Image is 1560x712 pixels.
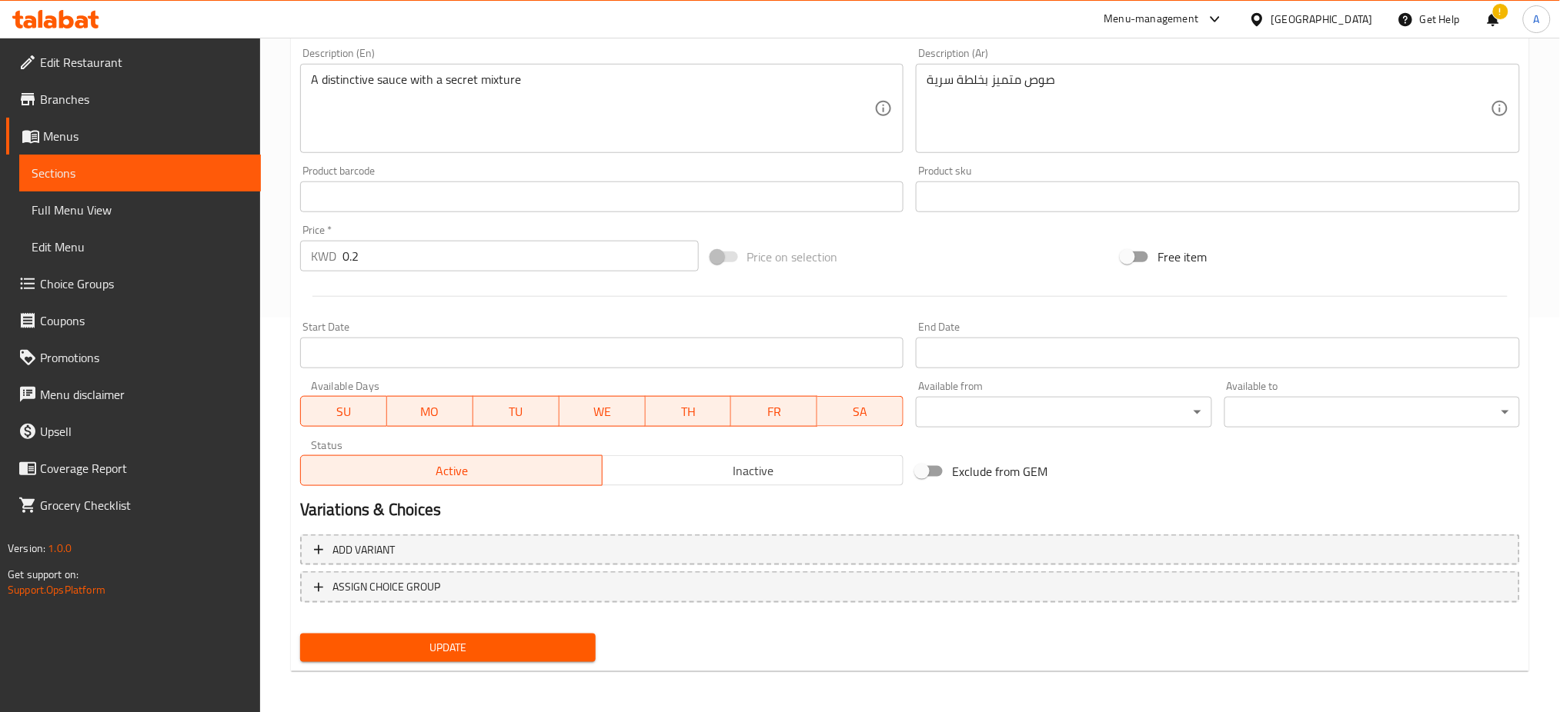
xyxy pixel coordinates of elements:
[916,181,1520,212] input: Please enter product sku
[48,538,72,558] span: 1.0.0
[6,44,261,81] a: Edit Restaurant
[40,385,249,404] span: Menu disclaimer
[602,455,904,486] button: Inactive
[19,155,261,191] a: Sections
[731,396,817,427] button: FR
[6,376,261,413] a: Menu disclaimer
[300,534,1520,566] button: Add variant
[817,396,904,427] button: SA
[387,396,473,427] button: MO
[1104,10,1199,28] div: Menu-management
[6,450,261,487] a: Coverage Report
[1224,397,1520,428] div: ​
[311,72,875,145] textarea: A distinctive sauce with a secret mixture
[916,397,1211,428] div: ​
[1534,11,1540,28] span: A
[19,191,261,228] a: Full Menu View
[43,127,249,145] span: Menus
[307,460,596,482] span: Active
[312,638,583,657] span: Update
[6,413,261,450] a: Upsell
[300,571,1520,603] button: ASSIGN CHOICE GROUP
[652,401,726,423] span: TH
[311,247,336,265] p: KWD
[6,339,261,376] a: Promotions
[40,422,249,441] span: Upsell
[332,541,395,560] span: Add variant
[479,401,553,423] span: TU
[6,118,261,155] a: Menus
[307,401,381,423] span: SU
[300,498,1520,521] h2: Variations & Choices
[40,348,249,367] span: Promotions
[8,580,105,600] a: Support.OpsPlatform
[300,181,904,212] input: Please enter product barcode
[19,228,261,265] a: Edit Menu
[393,401,467,423] span: MO
[1271,11,1373,28] div: [GEOGRAPHIC_DATA]
[32,164,249,182] span: Sections
[646,396,732,427] button: TH
[40,459,249,477] span: Coverage Report
[300,396,387,427] button: SU
[32,201,249,219] span: Full Menu View
[332,577,440,597] span: ASSIGN CHOICE GROUP
[6,265,261,302] a: Choice Groups
[473,396,560,427] button: TU
[927,72,1491,145] textarea: صوص متميز بخلطة سرية
[40,53,249,72] span: Edit Restaurant
[300,455,603,486] button: Active
[6,302,261,339] a: Coupons
[823,401,897,423] span: SA
[300,634,596,662] button: Update
[566,401,640,423] span: WE
[952,462,1047,481] span: Exclude from GEM
[40,90,249,108] span: Branches
[40,311,249,330] span: Coupons
[747,248,838,266] span: Price on selection
[40,496,249,514] span: Grocery Checklist
[609,460,898,482] span: Inactive
[737,401,811,423] span: FR
[32,238,249,256] span: Edit Menu
[342,241,699,271] input: Please enter price
[8,538,45,558] span: Version:
[6,81,261,118] a: Branches
[6,487,261,524] a: Grocery Checklist
[40,274,249,293] span: Choice Groups
[8,564,79,584] span: Get support on:
[1157,248,1207,266] span: Free item
[560,396,646,427] button: WE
